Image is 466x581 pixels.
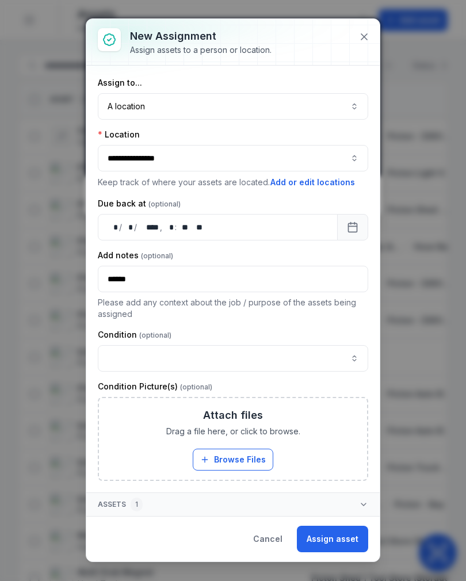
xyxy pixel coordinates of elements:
h3: Attach files [203,407,263,423]
p: Please add any context about the job / purpose of the assets being assigned [98,297,368,320]
div: month, [123,221,135,233]
button: Browse Files [193,449,273,471]
div: 1 [131,498,143,511]
span: Assets [98,498,143,511]
button: A location [98,93,368,120]
div: Assign assets to a person or location. [130,44,272,56]
label: Location [98,129,140,140]
h3: New assignment [130,28,272,44]
div: / [134,221,138,233]
div: year, [138,221,160,233]
div: hour, [163,221,175,233]
button: Calendar [337,214,368,240]
label: Condition Picture(s) [98,381,212,392]
div: minute, [178,221,189,233]
label: Assign to... [98,77,142,89]
label: Due back at [98,198,181,209]
label: Add notes [98,250,173,261]
label: Condition [98,329,171,341]
button: Assign asset [297,526,368,552]
button: Add or edit locations [270,176,356,189]
button: Assets1 [86,493,380,516]
div: day, [108,221,119,233]
p: Keep track of where your assets are located. [98,176,368,189]
span: Drag a file here, or click to browse. [166,426,300,437]
div: , [160,221,163,233]
div: am/pm, [190,221,204,233]
button: Cancel [243,526,292,552]
div: : [175,221,178,233]
div: / [119,221,123,233]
